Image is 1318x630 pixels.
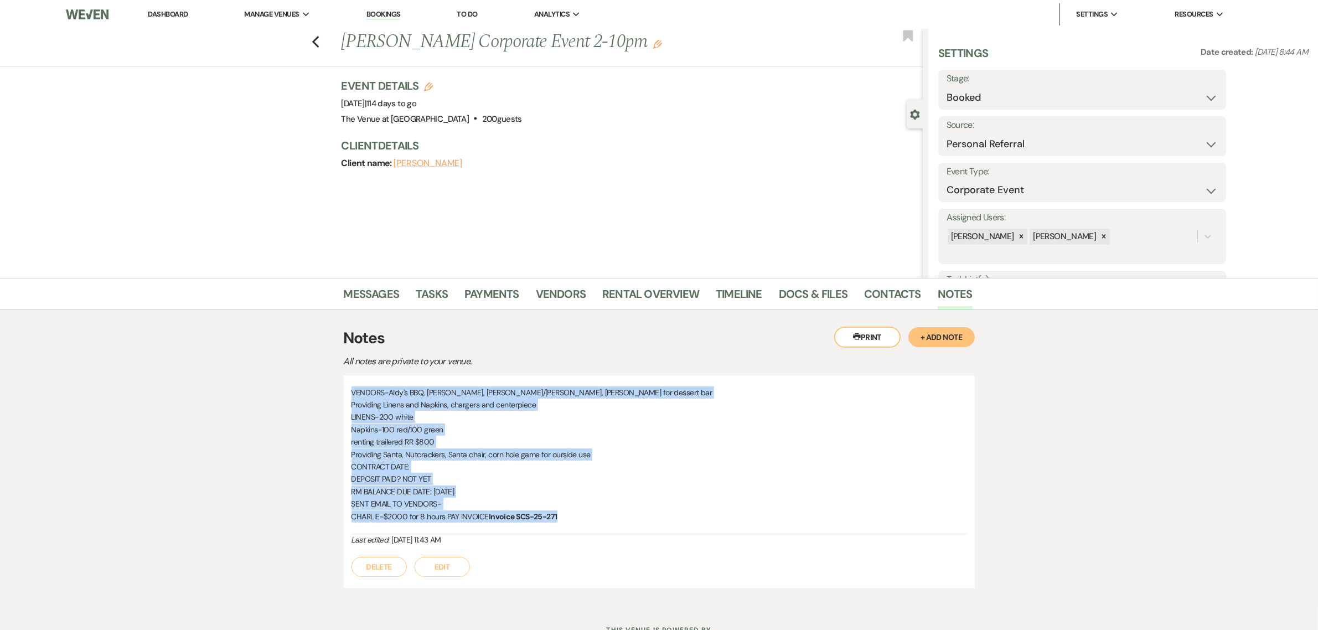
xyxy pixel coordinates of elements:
p: CHARLIE-$2000 for 8 hours PAY INVOICE [352,510,967,523]
p: All notes are private to your venue. [344,354,731,369]
span: Resources [1175,9,1213,20]
button: Close lead details [910,109,920,119]
img: Weven Logo [66,3,108,26]
button: [PERSON_NAME] [394,159,462,168]
h3: Event Details [342,78,522,94]
strong: Invoice SCS-25-271 [489,512,557,521]
p: Napkins-100 red/100 green [352,424,967,436]
a: Docs & Files [779,285,847,309]
span: The Venue at [GEOGRAPHIC_DATA] [342,113,469,125]
label: Stage: [947,71,1218,87]
span: Date created: [1201,47,1255,58]
h3: Settings [938,45,989,70]
a: Dashboard [148,9,188,19]
div: [PERSON_NAME] [948,229,1016,245]
span: | [365,98,416,109]
i: Last edited: [352,535,390,545]
a: Payments [464,285,519,309]
h3: Notes [344,327,975,350]
a: Rental Overview [602,285,699,309]
p: VENDORS-Aldy's BBQ, [PERSON_NAME], [PERSON_NAME]/[PERSON_NAME], [PERSON_NAME] for dessert bar [352,386,967,399]
span: Analytics [534,9,570,20]
a: Timeline [716,285,762,309]
span: [DATE] 8:44 AM [1255,47,1308,58]
span: 114 days to go [366,98,416,109]
span: [DATE] [342,98,417,109]
p: Providing Santa, Nutcrackers, Santa chair, corn hole game for ourside use [352,448,967,461]
p: LINENS-200 white [352,411,967,423]
span: 200 guests [482,113,522,125]
p: CONTRACT DATE: [352,461,967,473]
h3: Client Details [342,138,912,153]
div: [DATE] 11:43 AM [352,534,967,546]
p: RM BALANCE DUE DATE: [DATE] [352,486,967,498]
a: Messages [344,285,400,309]
div: [PERSON_NAME] [1030,229,1098,245]
button: Edit [653,39,662,49]
button: Print [834,327,901,348]
label: Assigned Users: [947,210,1218,226]
a: Notes [938,285,973,309]
p: DEPOSIT PAID? NOT YET [352,473,967,485]
span: Settings [1077,9,1108,20]
button: + Add Note [908,327,975,347]
button: Delete [352,557,407,577]
p: SENT EMAIL TO VENDORS- [352,498,967,510]
span: Manage Venues [245,9,299,20]
a: Tasks [416,285,448,309]
span: Client name: [342,157,394,169]
a: Vendors [536,285,586,309]
p: Providing Linens and Napkins, chargers and centerpiece [352,399,967,411]
label: Source: [947,117,1218,133]
a: Contacts [864,285,921,309]
a: To Do [457,9,478,19]
h1: [PERSON_NAME] Corporate Event 2-10pm [342,29,802,55]
label: Task List(s): [947,272,1218,288]
label: Event Type: [947,164,1218,180]
button: Edit [415,557,470,577]
p: renting trailered RR $800 [352,436,967,448]
a: Bookings [366,9,401,20]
